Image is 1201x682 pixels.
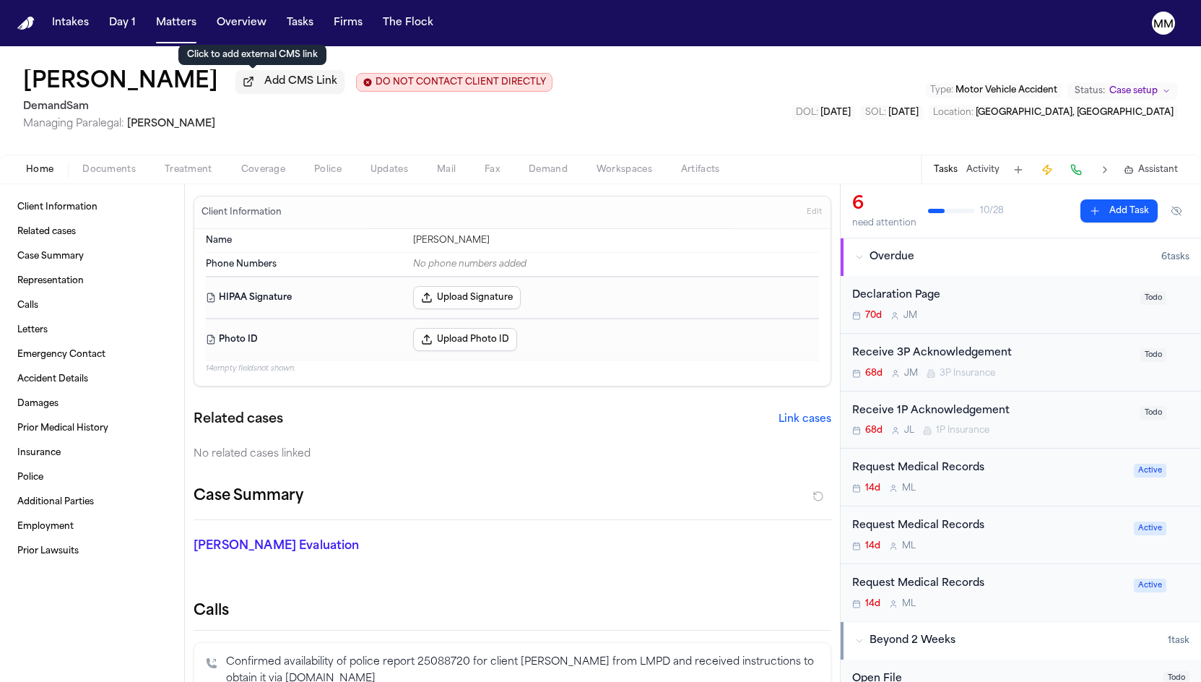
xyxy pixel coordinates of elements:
span: 1P Insurance [936,425,989,436]
div: Request Medical Records [852,460,1125,477]
a: Letters [12,319,173,342]
div: No related cases linked [194,447,831,462]
span: Treatment [165,164,212,176]
span: Mail [437,164,456,176]
button: Overview [211,10,272,36]
span: M L [902,483,916,494]
a: Intakes [46,10,95,36]
span: 14d [865,598,880,610]
a: Employment [12,515,173,538]
span: J L [904,425,914,436]
div: [PERSON_NAME] [413,235,819,246]
img: Finch Logo [17,17,35,30]
span: 10 / 28 [980,205,1004,217]
span: Status: [1075,85,1105,97]
dt: HIPAA Signature [206,286,404,309]
button: Edit client contact restriction [356,73,552,92]
span: Motor Vehicle Accident [955,86,1057,95]
div: Receive 1P Acknowledgement [852,403,1132,420]
button: Assistant [1124,164,1178,176]
span: Managing Paralegal: [23,118,124,129]
h2: Related cases [194,410,283,430]
a: Home [17,17,35,30]
button: The Flock [377,10,439,36]
span: Beyond 2 Weeks [870,634,955,648]
span: Documents [82,164,136,176]
button: Edit Type: Motor Vehicle Accident [926,83,1062,98]
div: Request Medical Records [852,576,1125,592]
button: Create Immediate Task [1037,160,1057,180]
div: 6 [852,193,916,216]
div: Open task: Request Medical Records [841,564,1201,621]
h2: Case Summary [194,485,303,508]
span: 3P Insurance [940,368,995,379]
button: Day 1 [103,10,142,36]
h1: [PERSON_NAME] [23,69,218,95]
dt: Name [206,235,404,246]
button: Beyond 2 Weeks1task [841,622,1201,660]
p: [PERSON_NAME] Evaluation [194,538,394,555]
span: Assistant [1138,164,1178,176]
span: 14d [865,540,880,552]
span: Updates [370,164,408,176]
h2: Calls [194,601,831,621]
span: M L [902,540,916,552]
span: [PERSON_NAME] [127,118,215,129]
dt: Photo ID [206,328,404,351]
span: 6 task s [1161,251,1189,263]
span: 68d [865,368,883,379]
button: Edit DOL: 2025-07-30 [792,105,855,120]
a: Case Summary [12,245,173,268]
button: Firms [328,10,368,36]
a: Accident Details [12,368,173,391]
div: Open task: Request Medical Records [841,449,1201,506]
div: No phone numbers added [413,259,819,270]
span: Coverage [241,164,285,176]
span: Workspaces [597,164,652,176]
span: 70d [865,310,882,321]
span: Overdue [870,250,914,264]
button: Tasks [934,164,958,176]
div: Open task: Request Medical Records [841,506,1201,564]
span: Artifacts [681,164,720,176]
span: Police [314,164,342,176]
button: Change status from Case setup [1067,82,1178,100]
a: Tasks [281,10,319,36]
a: Insurance [12,441,173,465]
span: Active [1134,464,1166,478]
span: Case setup [1109,85,1158,97]
button: Link cases [779,413,831,427]
div: Declaration Page [852,288,1132,304]
span: Active [1134,522,1166,535]
span: Edit [807,207,822,217]
span: [GEOGRAPHIC_DATA], [GEOGRAPHIC_DATA] [976,108,1174,117]
a: Prior Medical History [12,417,173,440]
button: Matters [150,10,202,36]
span: 14d [865,483,880,494]
a: Prior Lawsuits [12,540,173,563]
button: Upload Photo ID [413,328,517,351]
span: M L [902,598,916,610]
span: Todo [1140,291,1166,305]
span: Type : [930,86,953,95]
span: 1 task [1168,635,1189,647]
a: Emergency Contact [12,343,173,366]
button: Add CMS Link [235,70,344,93]
span: Todo [1140,348,1166,362]
a: Representation [12,269,173,293]
span: Active [1134,579,1166,592]
span: J M [903,310,917,321]
span: Todo [1140,406,1166,420]
div: need attention [852,217,916,229]
a: Damages [12,392,173,415]
span: Phone Numbers [206,259,277,270]
span: [DATE] [820,108,851,117]
p: 14 empty fields not shown. [206,363,819,374]
div: Open task: Declaration Page [841,276,1201,334]
span: Home [26,164,53,176]
div: Request Medical Records [852,518,1125,535]
a: Police [12,466,173,489]
button: Add Task [1080,199,1158,223]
